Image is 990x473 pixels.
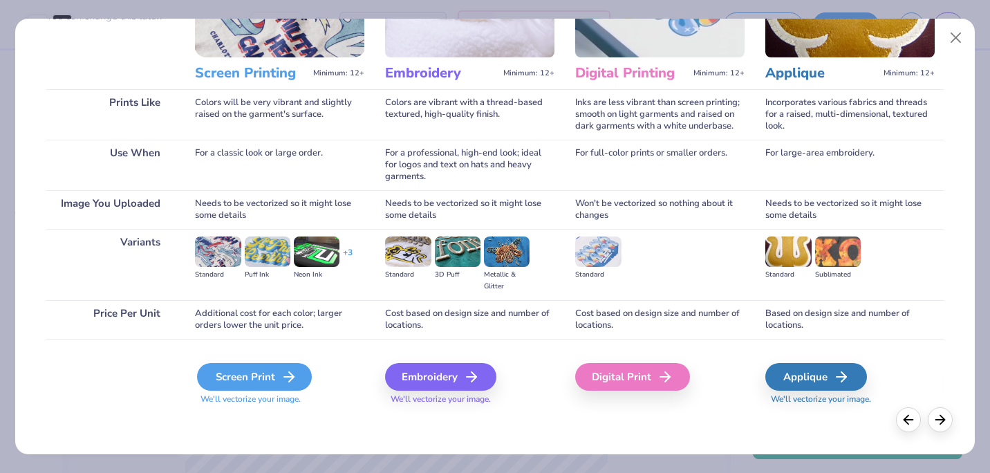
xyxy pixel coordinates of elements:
div: Standard [765,269,811,281]
img: 3D Puff [435,236,480,267]
p: You can change this later. [46,10,174,22]
div: Standard [385,269,431,281]
div: Sublimated [815,269,861,281]
div: Prints Like [46,89,174,140]
span: Minimum: 12+ [693,68,745,78]
div: Colors will be very vibrant and slightly raised on the garment's surface. [195,89,364,140]
h3: Applique [765,64,878,82]
div: Variants [46,229,174,300]
div: Needs to be vectorized so it might lose some details [195,190,364,229]
div: Price Per Unit [46,300,174,339]
div: Puff Ink [245,269,290,281]
span: We'll vectorize your image. [195,393,364,405]
div: Neon Ink [294,269,339,281]
div: Colors are vibrant with a thread-based textured, high-quality finish. [385,89,554,140]
img: Metallic & Glitter [484,236,530,267]
h3: Embroidery [385,64,498,82]
span: We'll vectorize your image. [765,393,935,405]
h3: Digital Printing [575,64,688,82]
div: Image You Uploaded [46,190,174,229]
div: Embroidery [385,363,496,391]
img: Neon Ink [294,236,339,267]
div: Use When [46,140,174,190]
img: Standard [765,236,811,267]
div: Standard [575,269,621,281]
div: For a professional, high-end look; ideal for logos and text on hats and heavy garments. [385,140,554,190]
img: Standard [195,236,241,267]
div: Needs to be vectorized so it might lose some details [765,190,935,229]
img: Standard [385,236,431,267]
div: Based on design size and number of locations. [765,300,935,339]
span: Minimum: 12+ [313,68,364,78]
div: Additional cost for each color; larger orders lower the unit price. [195,300,364,339]
img: Puff Ink [245,236,290,267]
div: Applique [765,363,867,391]
div: Inks are less vibrant than screen printing; smooth on light garments and raised on dark garments ... [575,89,745,140]
div: Cost based on design size and number of locations. [575,300,745,339]
div: Digital Print [575,363,690,391]
div: For large-area embroidery. [765,140,935,190]
div: Cost based on design size and number of locations. [385,300,554,339]
span: Minimum: 12+ [884,68,935,78]
div: Needs to be vectorized so it might lose some details [385,190,554,229]
span: Minimum: 12+ [503,68,554,78]
div: For full-color prints or smaller orders. [575,140,745,190]
div: Metallic & Glitter [484,269,530,293]
img: Sublimated [815,236,861,267]
div: Incorporates various fabrics and threads for a raised, multi-dimensional, textured look. [765,89,935,140]
div: + 3 [343,247,353,270]
div: Standard [195,269,241,281]
div: Screen Print [197,363,312,391]
span: We'll vectorize your image. [385,393,554,405]
div: For a classic look or large order. [195,140,364,190]
button: Close [942,25,969,51]
img: Standard [575,236,621,267]
div: Won't be vectorized so nothing about it changes [575,190,745,229]
h3: Screen Printing [195,64,308,82]
div: 3D Puff [435,269,480,281]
